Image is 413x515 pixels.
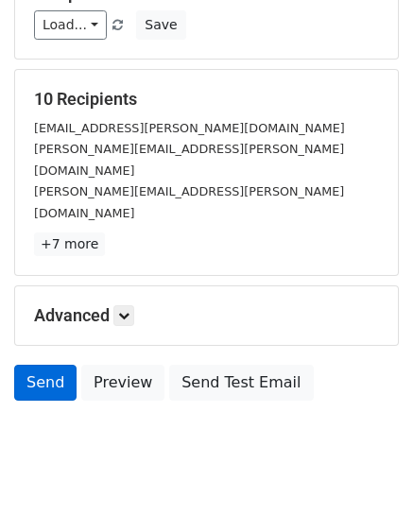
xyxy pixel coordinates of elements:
a: Send [14,365,77,401]
h5: 10 Recipients [34,89,379,110]
iframe: Chat Widget [318,424,413,515]
a: Load... [34,10,107,40]
h5: Advanced [34,305,379,326]
button: Save [136,10,185,40]
small: [PERSON_NAME][EMAIL_ADDRESS][PERSON_NAME][DOMAIN_NAME] [34,184,344,220]
a: Preview [81,365,164,401]
small: [PERSON_NAME][EMAIL_ADDRESS][PERSON_NAME][DOMAIN_NAME] [34,142,344,178]
small: [EMAIL_ADDRESS][PERSON_NAME][DOMAIN_NAME] [34,121,345,135]
a: Send Test Email [169,365,313,401]
a: +7 more [34,232,105,256]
